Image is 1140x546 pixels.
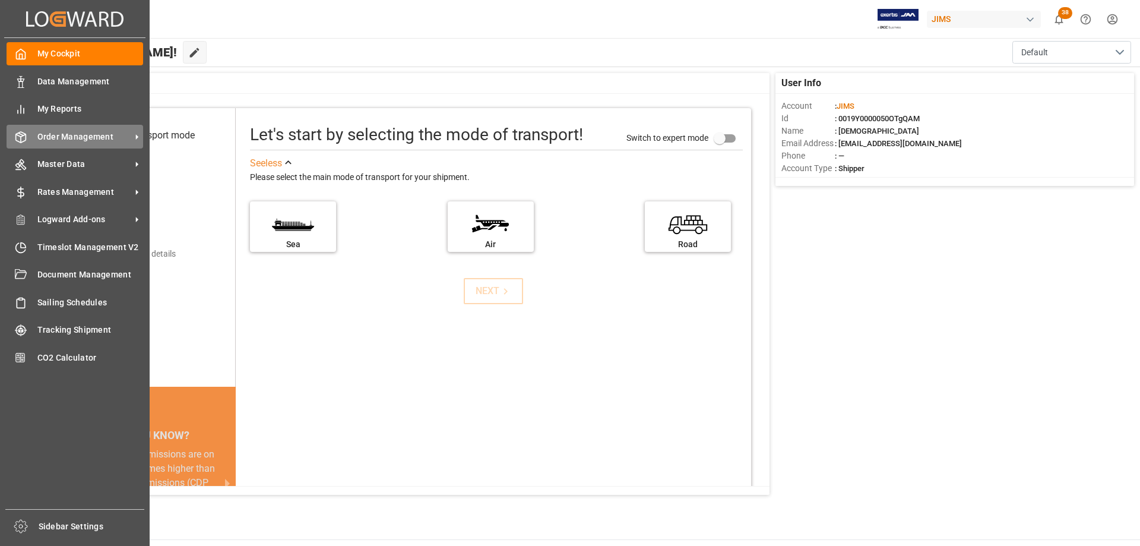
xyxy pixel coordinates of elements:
[37,75,144,88] span: Data Management
[837,102,854,111] span: JIMS
[37,241,144,254] span: Timeslot Management V2
[781,100,835,112] span: Account
[835,152,844,160] span: : —
[476,284,512,298] div: NEXT
[37,131,131,143] span: Order Management
[256,238,330,251] div: Sea
[37,48,144,60] span: My Cockpit
[1058,7,1072,19] span: 38
[835,139,962,148] span: : [EMAIL_ADDRESS][DOMAIN_NAME]
[1012,41,1131,64] button: open menu
[7,263,143,286] a: Document Management
[78,447,221,504] div: Supply chain emissions are on average 11.4 times higher than operational emissions (CDP report)
[651,238,725,251] div: Road
[37,296,144,309] span: Sailing Schedules
[835,114,920,123] span: : 0019Y0000050OTgQAM
[878,9,919,30] img: Exertis%20JAM%20-%20Email%20Logo.jpg_1722504956.jpg
[250,171,743,185] div: Please select the main mode of transport for your shipment.
[37,352,144,364] span: CO2 Calculator
[37,213,131,226] span: Logward Add-ons
[1072,6,1099,33] button: Help Center
[250,122,583,147] div: Let's start by selecting the mode of transport!
[781,125,835,137] span: Name
[781,162,835,175] span: Account Type
[37,186,131,198] span: Rates Management
[250,156,282,171] div: See less
[7,97,143,121] a: My Reports
[7,70,143,93] a: Data Management
[7,235,143,258] a: Timeslot Management V2
[835,102,854,111] span: :
[37,269,144,281] span: Document Management
[927,11,1041,28] div: JIMS
[1046,6,1072,33] button: show 38 new notifications
[64,422,236,447] div: DID YOU KNOW?
[781,76,821,90] span: User Info
[781,137,835,150] span: Email Address
[927,8,1046,30] button: JIMS
[835,127,919,135] span: : [DEMOGRAPHIC_DATA]
[49,41,177,64] span: Hello [PERSON_NAME]!
[37,324,144,336] span: Tracking Shipment
[835,164,864,173] span: : Shipper
[464,278,523,304] button: NEXT
[7,318,143,342] a: Tracking Shipment
[781,150,835,162] span: Phone
[37,158,131,171] span: Master Data
[626,132,708,142] span: Switch to expert mode
[7,42,143,65] a: My Cockpit
[39,520,145,533] span: Sidebar Settings
[7,291,143,314] a: Sailing Schedules
[7,346,143,369] a: CO2 Calculator
[219,447,236,519] button: next slide / item
[1021,46,1048,59] span: Default
[37,103,144,115] span: My Reports
[454,238,528,251] div: Air
[781,112,835,125] span: Id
